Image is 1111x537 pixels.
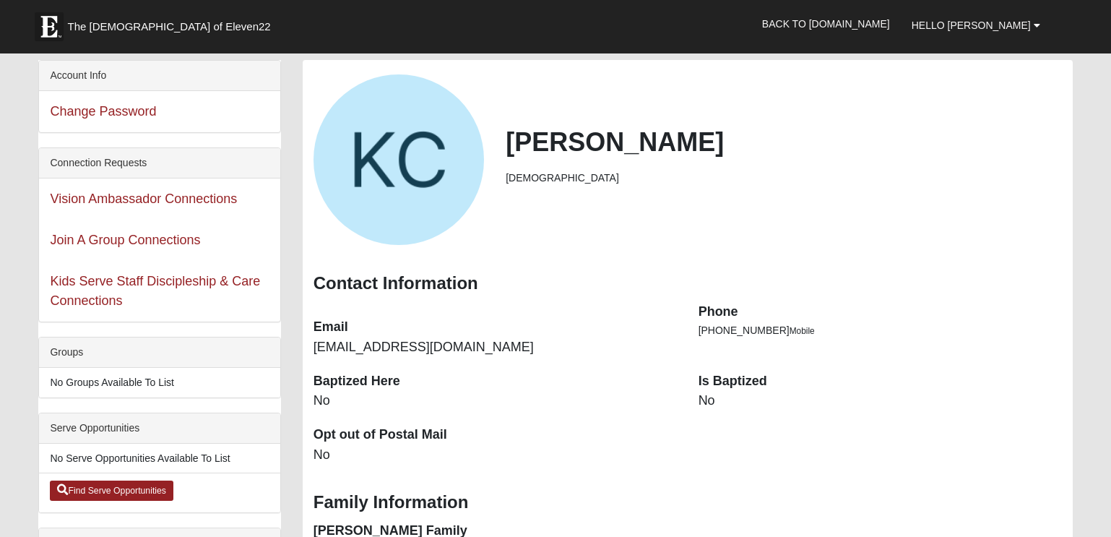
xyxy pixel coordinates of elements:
a: Vision Ambassador Connections [50,192,237,206]
dd: No [314,392,677,411]
a: Change Password [50,104,156,119]
dt: Email [314,318,677,337]
dt: Baptized Here [314,372,677,391]
a: Hello [PERSON_NAME] [901,7,1051,43]
div: Serve Opportunities [39,413,280,444]
a: Back to [DOMAIN_NAME] [751,6,901,42]
h2: [PERSON_NAME] [506,126,1061,158]
dd: No [699,392,1062,411]
div: Connection Requests [39,148,280,179]
div: Account Info [39,61,280,91]
a: Kids Serve Staff Discipleship & Care Connections [50,274,260,308]
a: Join A Group Connections [50,233,200,247]
dt: Is Baptized [699,372,1062,391]
li: [PHONE_NUMBER] [699,323,1062,338]
dt: Opt out of Postal Mail [314,426,677,444]
a: Find Serve Opportunities [50,481,173,501]
dd: No [314,446,677,465]
img: Eleven22 logo [35,12,64,41]
span: Mobile [790,326,815,336]
dd: [EMAIL_ADDRESS][DOMAIN_NAME] [314,338,677,357]
span: The [DEMOGRAPHIC_DATA] of Eleven22 [67,20,270,34]
a: View Fullsize Photo [314,74,484,245]
dt: Phone [699,303,1062,322]
span: Hello [PERSON_NAME] [912,20,1031,31]
a: The [DEMOGRAPHIC_DATA] of Eleven22 [27,5,316,41]
div: Groups [39,338,280,368]
li: No Serve Opportunities Available To List [39,444,280,473]
h3: Contact Information [314,273,1062,294]
li: No Groups Available To List [39,368,280,398]
h3: Family Information [314,492,1062,513]
li: [DEMOGRAPHIC_DATA] [506,171,1061,186]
